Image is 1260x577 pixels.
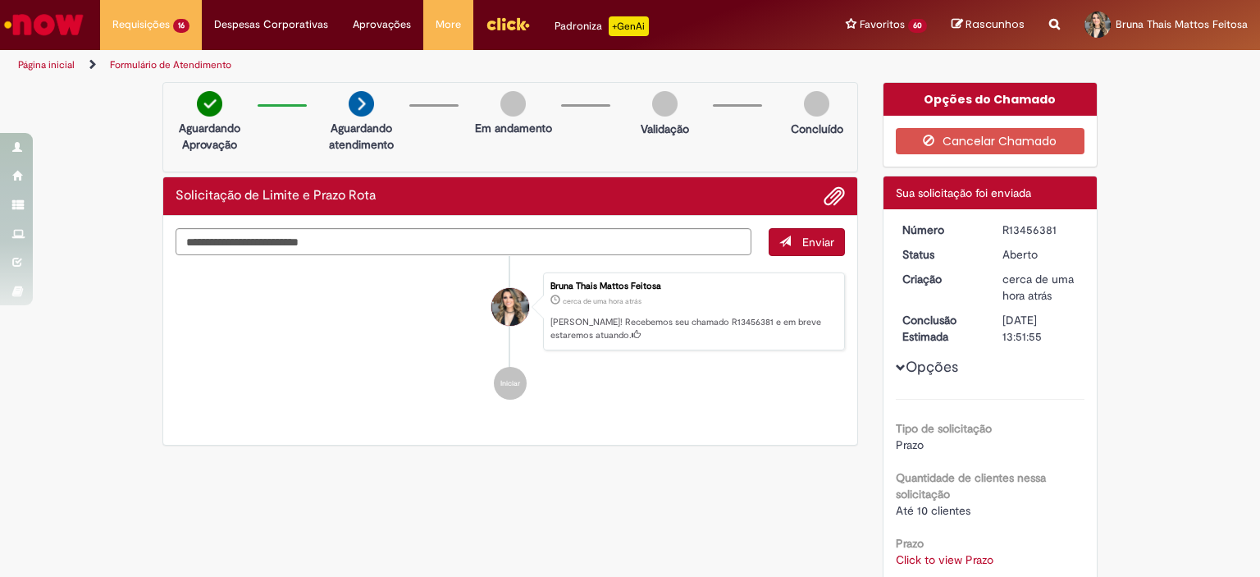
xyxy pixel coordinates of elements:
a: Página inicial [18,58,75,71]
p: +GenAi [609,16,649,36]
img: ServiceNow [2,8,86,41]
img: img-circle-grey.png [500,91,526,117]
div: Aberto [1002,246,1079,263]
ul: Histórico de tíquete [176,256,845,417]
p: Validação [641,121,689,137]
div: Bruna Thais Mattos Feitosa [491,288,529,326]
button: Cancelar Chamado [896,128,1085,154]
a: Rascunhos [952,17,1025,33]
span: Requisições [112,16,170,33]
span: Rascunhos [966,16,1025,32]
img: img-circle-grey.png [652,91,678,117]
img: check-circle-green.png [197,91,222,117]
b: Prazo [896,536,924,551]
span: cerca de uma hora atrás [1002,272,1074,303]
div: Opções do Chamado [883,83,1098,116]
li: Bruna Thais Mattos Feitosa [176,272,845,351]
span: 16 [173,19,189,33]
p: Em andamento [475,120,552,136]
b: Tipo de solicitação [896,421,992,436]
span: Até 10 clientes [896,503,970,518]
textarea: Digite sua mensagem aqui... [176,228,751,256]
img: img-circle-grey.png [804,91,829,117]
p: Aguardando Aprovação [170,120,249,153]
span: Aprovações [353,16,411,33]
dt: Status [890,246,991,263]
span: 60 [908,19,927,33]
dt: Criação [890,271,991,287]
span: Sua solicitação foi enviada [896,185,1031,200]
dt: Conclusão Estimada [890,312,991,345]
span: Despesas Corporativas [214,16,328,33]
span: cerca de uma hora atrás [563,296,641,306]
div: [DATE] 13:51:55 [1002,312,1079,345]
p: Concluído [791,121,843,137]
dt: Número [890,222,991,238]
a: Click to view Prazo [896,552,993,567]
span: Bruna Thais Mattos Feitosa [1116,17,1248,31]
button: Enviar [769,228,845,256]
p: Aguardando atendimento [322,120,401,153]
span: More [436,16,461,33]
div: R13456381 [1002,222,1079,238]
p: [PERSON_NAME]! Recebemos seu chamado R13456381 e em breve estaremos atuando. [550,316,836,341]
img: arrow-next.png [349,91,374,117]
time: 28/08/2025 09:51:50 [563,296,641,306]
b: Quantidade de clientes nessa solicitação [896,470,1046,501]
img: click_logo_yellow_360x200.png [486,11,530,36]
button: Adicionar anexos [824,185,845,207]
div: Padroniza [555,16,649,36]
time: 28/08/2025 09:51:50 [1002,272,1074,303]
a: Formulário de Atendimento [110,58,231,71]
ul: Trilhas de página [12,50,828,80]
span: Enviar [802,235,834,250]
h2: Solicitação de Limite e Prazo Rota Histórico de tíquete [176,189,376,204]
span: Prazo [896,437,924,452]
div: Bruna Thais Mattos Feitosa [550,282,836,291]
span: Favoritos [860,16,905,33]
div: 28/08/2025 09:51:50 [1002,271,1079,304]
